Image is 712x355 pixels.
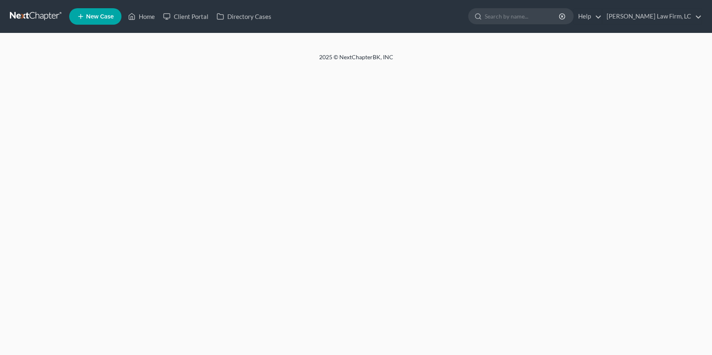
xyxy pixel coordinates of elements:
a: [PERSON_NAME] Law Firm, LC [602,9,702,24]
a: Directory Cases [212,9,275,24]
a: Client Portal [159,9,212,24]
div: 2025 © NextChapterBK, INC [121,53,591,68]
a: Help [574,9,602,24]
a: Home [124,9,159,24]
span: New Case [86,14,114,20]
input: Search by name... [485,9,560,24]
